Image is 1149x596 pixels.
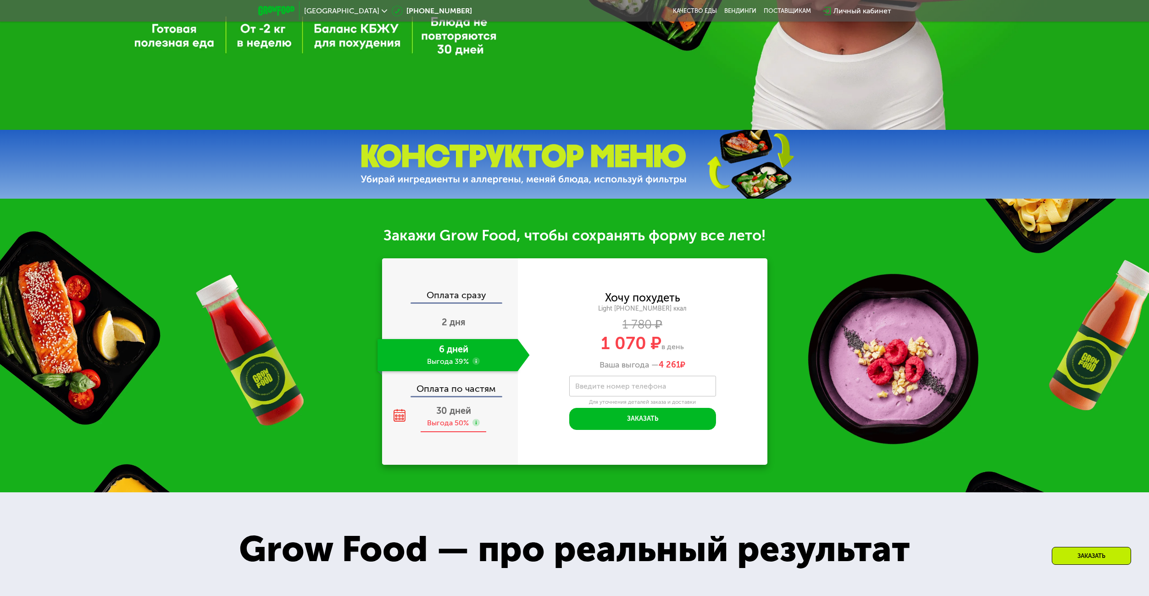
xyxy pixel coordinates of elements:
div: Оплата сразу [383,290,518,302]
div: Light [PHONE_NUMBER] ккал [518,305,767,313]
span: 4 261 [659,360,680,370]
div: Хочу похудеть [605,293,680,303]
div: 1 780 ₽ [518,320,767,330]
button: Заказать [569,408,716,430]
span: 1 070 ₽ [601,333,661,354]
span: в день [661,342,684,351]
div: Личный кабинет [833,6,891,17]
a: Качество еды [673,7,717,15]
a: [PHONE_NUMBER] [392,6,472,17]
div: Grow Food — про реальный результат [212,522,936,577]
a: Вендинги [724,7,756,15]
span: 30 дней [436,405,471,416]
div: Ваша выгода — [518,360,767,370]
label: Введите номер телефона [575,384,666,389]
div: Выгода 50% [427,418,469,428]
div: поставщикам [764,7,811,15]
div: Для уточнения деталей заказа и доставки [569,399,716,406]
span: ₽ [659,360,685,370]
div: Оплата по частям [383,375,518,396]
div: Заказать [1052,547,1131,565]
span: [GEOGRAPHIC_DATA] [304,7,379,15]
span: 2 дня [442,317,466,328]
